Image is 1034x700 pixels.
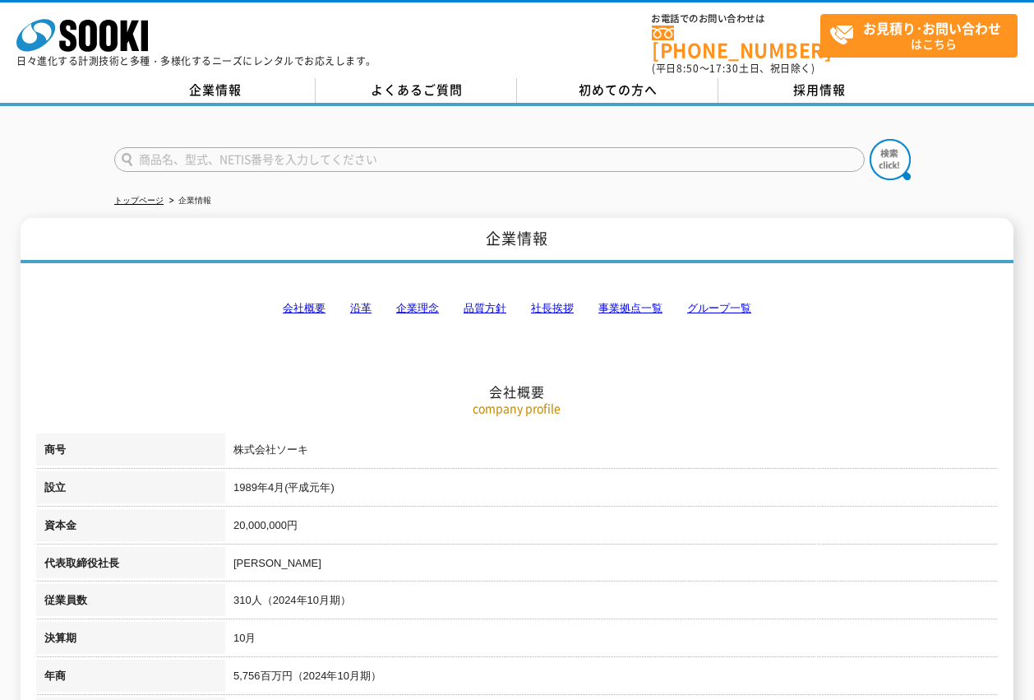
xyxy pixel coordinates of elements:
[396,302,439,314] a: 企業理念
[166,192,211,210] li: 企業情報
[283,302,325,314] a: 会社概要
[36,660,225,698] th: 年商
[718,78,920,103] a: 採用情報
[36,471,225,509] th: 設立
[114,196,164,205] a: トップページ
[36,622,225,660] th: 決算期
[350,302,372,314] a: 沿革
[225,509,998,547] td: 20,000,000円
[225,433,998,471] td: 株式会社ソーキ
[870,139,911,180] img: btn_search.png
[36,509,225,547] th: 資本金
[225,584,998,622] td: 310人（2024年10月期）
[36,584,225,622] th: 従業員数
[517,78,718,103] a: 初めての方へ
[652,25,820,59] a: [PHONE_NUMBER]
[114,147,865,172] input: 商品名、型式、NETIS番号を入力してください
[652,14,820,24] span: お電話でのお問い合わせは
[36,433,225,471] th: 商号
[598,302,662,314] a: 事業拠点一覧
[36,547,225,585] th: 代表取締役社長
[820,14,1018,58] a: お見積り･お問い合わせはこちら
[225,547,998,585] td: [PERSON_NAME]
[21,218,1013,263] h1: 企業情報
[36,400,998,417] p: company profile
[464,302,506,314] a: 品質方針
[36,219,998,401] h2: 会社概要
[863,18,1001,38] strong: お見積り･お問い合わせ
[225,471,998,509] td: 1989年4月(平成元年)
[579,81,658,99] span: 初めての方へ
[316,78,517,103] a: よくあるご質問
[676,61,699,76] span: 8:50
[225,660,998,698] td: 5,756百万円（2024年10月期）
[652,61,815,76] span: (平日 ～ 土日、祝日除く)
[16,56,376,66] p: 日々進化する計測技術と多種・多様化するニーズにレンタルでお応えします。
[225,622,998,660] td: 10月
[531,302,574,314] a: 社長挨拶
[709,61,739,76] span: 17:30
[829,15,1017,56] span: はこちら
[114,78,316,103] a: 企業情報
[687,302,751,314] a: グループ一覧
